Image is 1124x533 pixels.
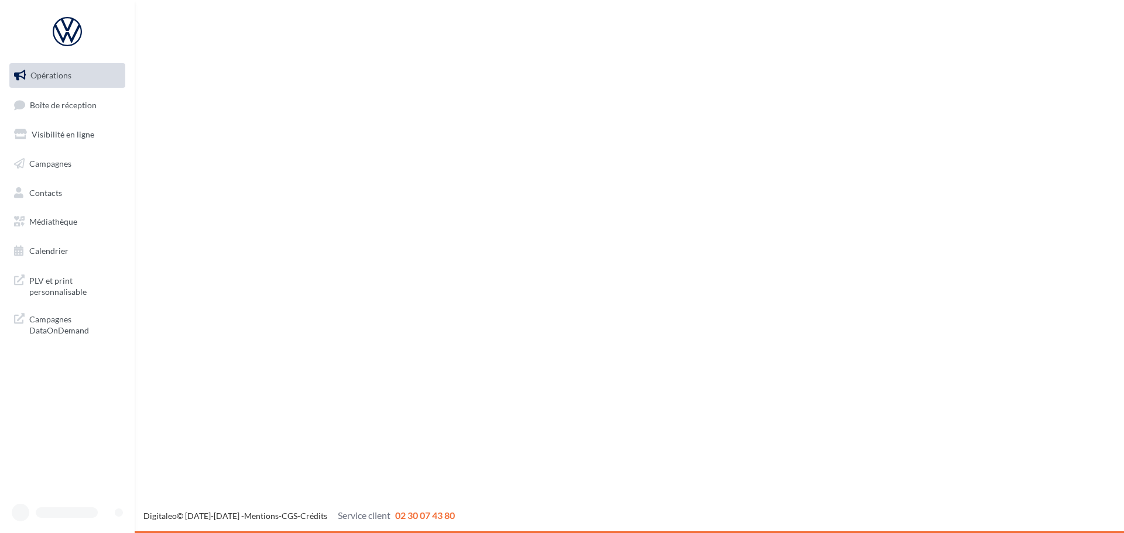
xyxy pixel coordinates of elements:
a: CGS [282,511,297,521]
span: Campagnes [29,159,71,169]
span: Service client [338,510,390,521]
span: 02 30 07 43 80 [395,510,455,521]
a: Opérations [7,63,128,88]
span: Médiathèque [29,216,77,226]
a: Médiathèque [7,209,128,234]
a: Calendrier [7,239,128,263]
span: Campagnes DataOnDemand [29,311,121,336]
a: Crédits [300,511,327,521]
span: Visibilité en ligne [32,129,94,139]
span: © [DATE]-[DATE] - - - [143,511,455,521]
span: Boîte de réception [30,99,97,109]
a: Visibilité en ligne [7,122,128,147]
a: Boîte de réception [7,92,128,118]
a: Mentions [244,511,279,521]
span: Opérations [30,70,71,80]
a: Campagnes DataOnDemand [7,307,128,341]
span: Calendrier [29,246,68,256]
a: Digitaleo [143,511,177,521]
span: PLV et print personnalisable [29,273,121,298]
a: PLV et print personnalisable [7,268,128,302]
span: Contacts [29,187,62,197]
a: Contacts [7,181,128,205]
a: Campagnes [7,152,128,176]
